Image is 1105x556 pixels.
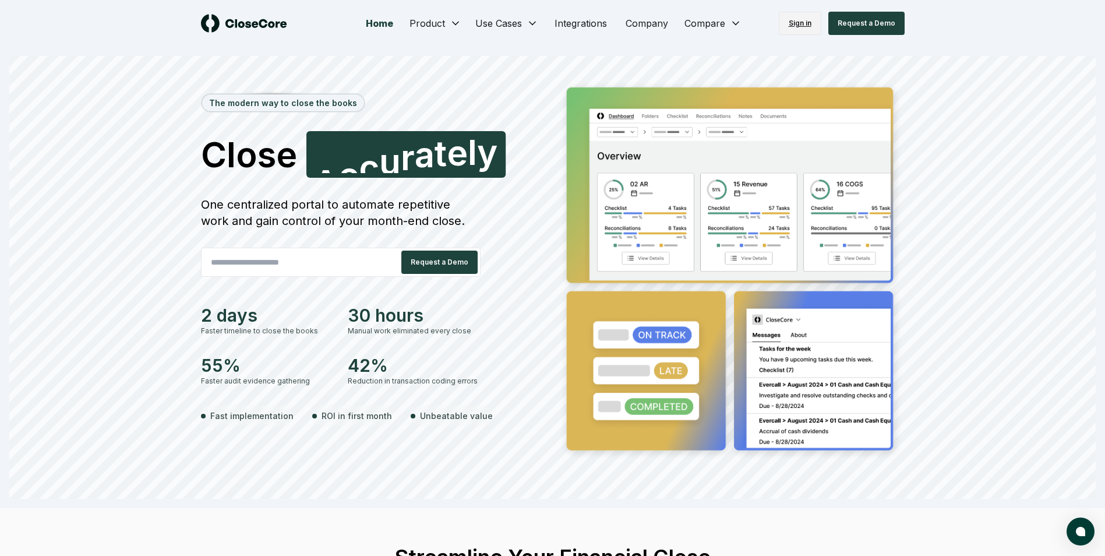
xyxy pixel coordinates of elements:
div: Reduction in transaction coding errors [348,376,481,386]
span: A [313,165,338,200]
a: Home [356,12,403,35]
div: The modern way to close the books [202,94,364,111]
div: 2 days [201,305,334,326]
div: Faster audit evidence gathering [201,376,334,386]
div: 30 hours [348,305,481,326]
span: e [446,135,467,170]
img: Jumbotron [557,79,905,463]
button: Product [403,12,468,35]
a: Integrations [545,12,616,35]
div: Manual work eliminated every close [348,326,481,336]
img: logo [201,14,287,33]
button: Use Cases [468,12,545,35]
span: r [401,140,415,175]
span: ROI in first month [322,410,392,422]
span: Compare [684,16,725,30]
div: Faster timeline to close the books [201,326,334,336]
span: c [338,157,359,192]
span: t [434,136,446,171]
span: Use Cases [475,16,522,30]
a: Sign in [779,12,821,35]
button: Request a Demo [401,251,478,274]
span: a [414,137,434,172]
span: y [476,135,497,170]
span: Close [201,137,297,172]
div: 55% [201,355,334,376]
a: Company [616,12,677,35]
span: Unbeatable value [420,410,493,422]
button: Compare [677,12,749,35]
div: One centralized portal to automate repetitive work and gain control of your month-end close. [201,196,481,229]
button: Request a Demo [828,12,905,35]
span: u [379,144,401,179]
div: 42% [348,355,481,376]
span: c [359,150,379,185]
button: atlas-launcher [1067,518,1095,546]
span: Product [409,16,445,30]
span: Fast implementation [210,410,294,422]
span: l [467,135,476,170]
